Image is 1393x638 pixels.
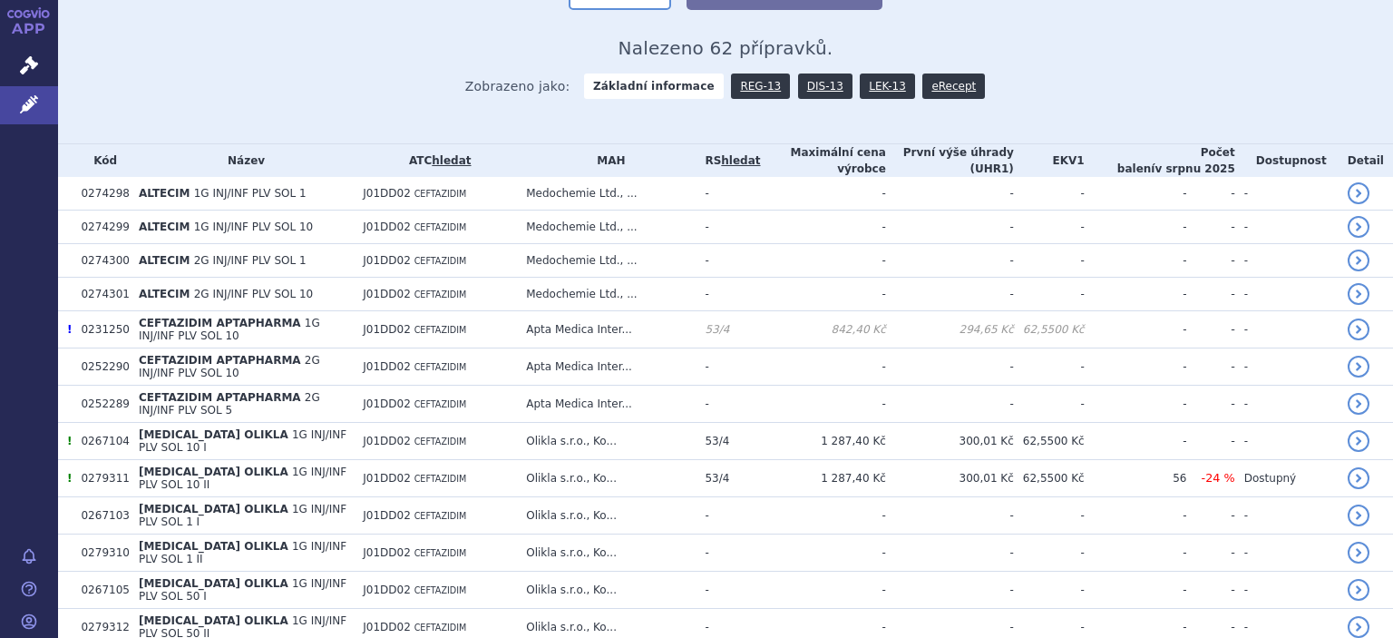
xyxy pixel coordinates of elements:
[363,509,411,522] span: J01DD02
[1187,423,1235,460] td: -
[1187,572,1235,609] td: -
[72,144,129,177] th: Kód
[1014,211,1085,244] td: -
[1014,572,1085,609] td: -
[139,466,288,478] span: [MEDICAL_DATA] OLIKLA
[1235,348,1339,386] td: -
[72,535,129,572] td: 0279310
[139,466,346,491] span: 1G INJ/INF PLV SOL 10 II
[1348,356,1369,378] a: detail
[761,211,886,244] td: -
[139,187,190,200] span: ALTECIM
[1085,278,1187,311] td: -
[465,74,570,99] span: Zobrazeno jako:
[1348,616,1369,638] a: detail
[1235,278,1339,311] td: -
[414,325,467,335] span: CEFTAZIDIM
[72,423,129,460] td: 0267104
[139,614,288,627] span: [MEDICAL_DATA] OLIKLA
[363,221,411,233] span: J01DD02
[194,221,314,233] span: 1G INJ/INF PLV SOL 10
[886,386,1014,423] td: -
[517,177,696,211] td: Medochemie Ltd., ...
[517,423,696,460] td: Olikla s.r.o., Ko...
[139,577,288,590] span: [MEDICAL_DATA] OLIKLA
[414,548,467,558] span: CEFTAZIDIM
[139,354,320,379] span: 2G INJ/INF PLV SOL 10
[414,222,467,232] span: CEFTAZIDIM
[1187,311,1235,348] td: -
[696,572,760,609] td: -
[1014,177,1085,211] td: -
[1014,278,1085,311] td: -
[619,37,833,59] span: Nalezeno 62 přípravků.
[1235,311,1339,348] td: -
[363,435,411,447] span: J01DD02
[414,585,467,595] span: CEFTAZIDIM
[72,278,129,311] td: 0274301
[886,144,1014,177] th: První výše úhrady (UHR1)
[414,189,467,199] span: CEFTAZIDIM
[139,428,288,441] span: [MEDICAL_DATA] OLIKLA
[1014,311,1085,348] td: 62,5500 Kč
[696,177,760,211] td: -
[1085,211,1187,244] td: -
[1348,467,1369,489] a: detail
[1348,542,1369,564] a: detail
[363,584,411,596] span: J01DD02
[1014,423,1085,460] td: 62,5500 Kč
[139,254,190,267] span: ALTECIM
[67,472,72,485] span: Tento přípravek má více úhrad.
[761,177,886,211] td: -
[1187,535,1235,572] td: -
[414,256,467,266] span: CEFTAZIDIM
[1085,144,1235,177] th: Počet balení
[1235,244,1339,278] td: -
[517,460,696,497] td: Olikla s.r.o., Ko...
[1014,535,1085,572] td: -
[414,437,467,447] span: CEFTAZIDIM
[139,317,301,329] span: CEFTAZIDIM APTAPHARMA
[705,323,729,336] span: 53/4
[761,535,886,572] td: -
[1014,497,1085,535] td: -
[761,278,886,311] td: -
[1235,572,1339,609] td: -
[139,577,346,603] span: 1G INJ/INF PLV SOL 50 I
[696,144,760,177] th: RS
[517,535,696,572] td: Olikla s.r.o., Ko...
[363,398,411,410] span: J01DD02
[517,348,696,386] td: Apta Medica Inter...
[1187,177,1235,211] td: -
[139,354,301,367] span: CEFTAZIDIM APTAPHARMA
[363,323,411,336] span: J01DD02
[1235,497,1339,535] td: -
[72,211,129,244] td: 0274299
[696,386,760,423] td: -
[517,386,696,423] td: Apta Medica Inter...
[517,244,696,278] td: Medochemie Ltd., ...
[130,144,354,177] th: Název
[72,386,129,423] td: 0252289
[1339,144,1393,177] th: Detail
[584,74,724,99] strong: Základní informace
[363,472,411,485] span: J01DD02
[705,472,729,485] span: 53/4
[414,290,467,299] span: CEFTAZIDIM
[1235,460,1339,497] td: Dostupný
[761,348,886,386] td: -
[696,348,760,386] td: -
[1085,348,1187,386] td: -
[1187,244,1235,278] td: -
[139,540,346,565] span: 1G INJ/INF PLV SOL 1 II
[1348,182,1369,204] a: detail
[886,572,1014,609] td: -
[705,435,729,447] span: 53/4
[1235,177,1339,211] td: -
[1014,386,1085,423] td: -
[860,74,914,99] a: LEK-13
[1235,535,1339,572] td: -
[761,460,886,497] td: 1 287,40 Kč
[761,311,886,348] td: 842,40 Kč
[67,323,72,336] span: Poslední data tohoto produktu jsou ze SCAU platného k 01.08.2022.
